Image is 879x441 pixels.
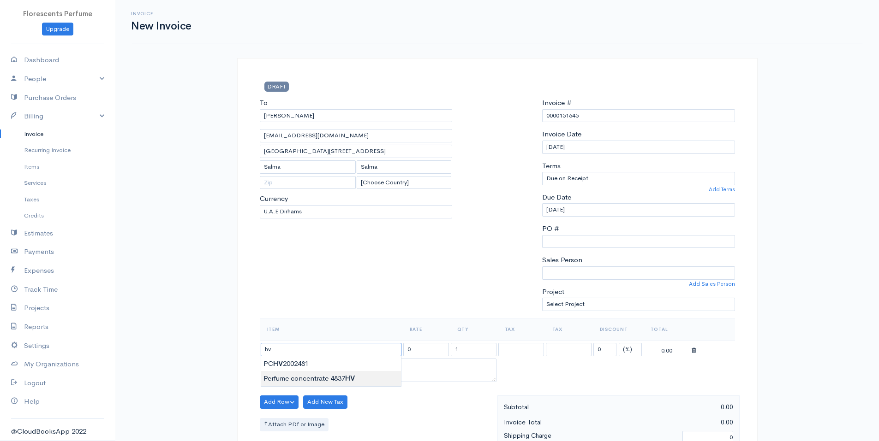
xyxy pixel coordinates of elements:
div: @CloudBooksApp 2022 [11,426,104,437]
th: Rate [402,318,450,340]
div: Invoice Total [499,417,619,428]
th: Item [260,318,402,340]
span: DRAFT [264,82,289,91]
label: Attach PDf or Image [260,418,329,431]
th: Total [643,318,691,340]
div: Perfume concentrate 4837 [261,371,401,386]
strong: HV [345,374,355,382]
input: Zip [260,176,356,189]
span: Florescents Perfume [23,9,92,18]
label: Project [542,287,564,297]
button: Add New Tax [303,395,347,409]
label: PO # [542,223,559,234]
div: 0.00 [644,344,690,355]
label: Due Date [542,192,571,203]
div: 0.00 [618,401,738,413]
th: Qty [450,318,497,340]
label: Terms [542,161,561,171]
label: Invoice # [542,98,572,108]
label: Currency [260,194,288,204]
div: 0.00 [618,417,738,428]
a: Upgrade [42,23,73,36]
input: Client Name [260,109,453,123]
input: dd-mm-yyyy [542,203,735,217]
div: PC 2002481 [261,356,401,371]
h1: New Invoice [131,20,191,32]
input: State [357,160,451,174]
th: Discount [592,318,643,340]
input: Email [260,129,453,142]
label: Invoice Date [542,129,581,140]
input: City [260,160,356,174]
input: Address [260,145,453,158]
input: Item Name [261,343,401,356]
a: Add Sales Person [689,280,735,288]
strong: HV [273,359,283,368]
h6: Invoice [131,11,191,16]
a: Add Terms [709,185,735,194]
th: Tax [497,318,545,340]
input: dd-mm-yyyy [542,141,735,154]
label: To [260,98,268,108]
button: Add Row [260,395,299,409]
div: Subtotal [499,401,619,413]
label: Sales Person [542,255,582,265]
th: Tax [545,318,592,340]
